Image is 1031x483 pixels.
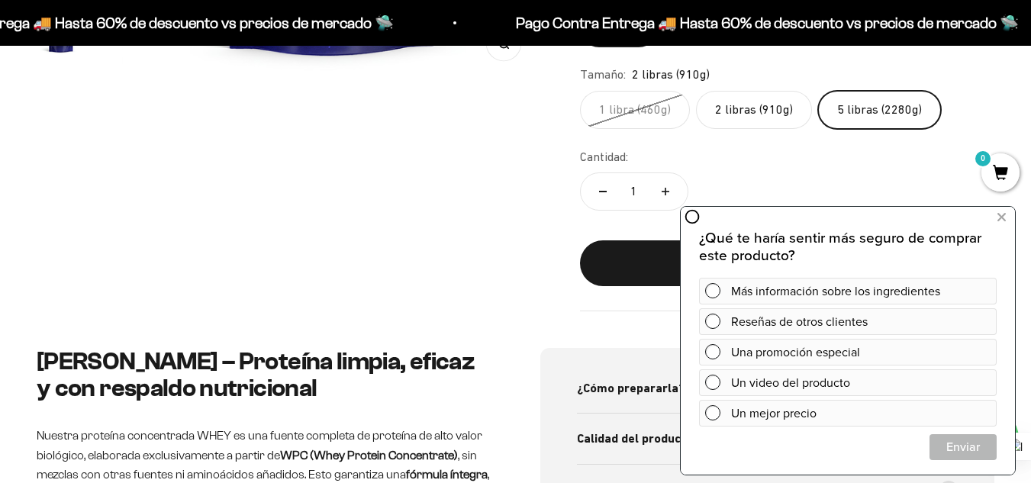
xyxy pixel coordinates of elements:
mark: 0 [974,150,992,168]
span: Calidad del producto [577,429,692,449]
h2: [PERSON_NAME] – Proteína limpia, eficaz y con respaldo nutricional [37,348,491,401]
button: Añadir al carrito [580,240,994,286]
summary: Calidad del producto [577,414,959,464]
legend: Tamaño: [580,65,626,85]
p: Pago Contra Entrega 🚚 Hasta 60% de descuento vs precios de mercado 🛸 [514,11,1017,35]
div: Añadir al carrito [611,253,964,273]
a: 0 [981,166,1020,182]
span: 2 libras (910g) [632,65,710,85]
label: Cantidad: [580,147,628,167]
strong: WPC (Whey Protein Concentrate) [280,449,458,462]
span: ¿Cómo prepararla? [577,378,685,398]
iframe: zigpoll-iframe [681,205,1015,475]
button: Reducir cantidad [581,173,625,210]
button: Aumentar cantidad [643,173,688,210]
strong: fórmula íntegra [406,468,488,481]
summary: ¿Cómo prepararla? [577,363,959,414]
